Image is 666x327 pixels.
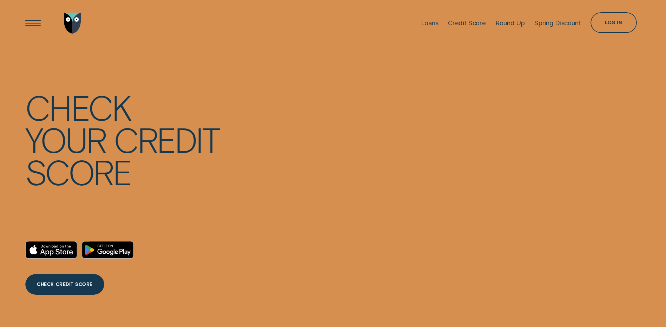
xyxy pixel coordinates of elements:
h4: Check your credit score [25,91,219,188]
div: Round Up [495,19,525,27]
div: Loans [421,19,438,27]
div: Spring Discount [534,19,581,27]
button: Open Menu [23,13,44,33]
a: CHECK CREDIT SCORE [25,274,104,295]
button: Log in [591,12,637,33]
a: Download on the App Store [25,241,78,259]
div: Credit Score [448,19,486,27]
img: Wisr [64,13,81,33]
a: Android App on Google Play [82,241,134,259]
